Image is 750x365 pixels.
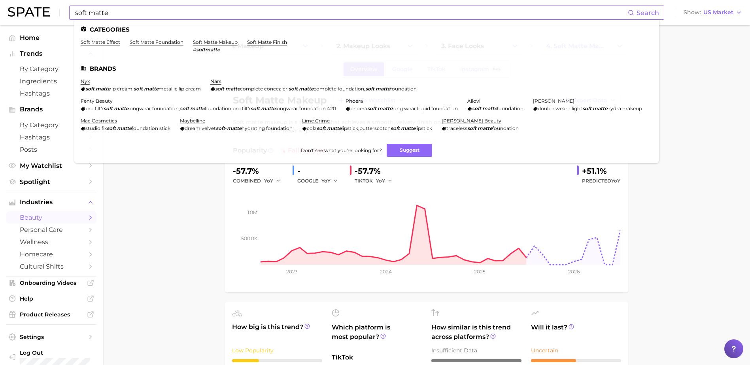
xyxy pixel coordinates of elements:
div: , , [210,86,417,92]
a: Posts [6,143,96,156]
a: fenty beauty [81,98,113,104]
span: studio fix [85,125,107,131]
em: matte [114,105,128,111]
span: foundation [497,105,523,111]
span: foundation [390,86,417,92]
span: Search [637,9,659,17]
div: – / 10 [431,359,521,362]
span: homecare [20,250,83,258]
div: , [302,125,432,131]
span: traceless [446,125,467,131]
span: hydrating foundation [242,125,293,131]
span: foundation stick [132,125,170,131]
em: soft [365,86,374,92]
a: Home [6,32,96,44]
span: Industries [20,199,83,206]
div: GOOGLE [297,176,344,186]
span: cola [307,125,317,131]
span: longwear foundation [128,105,179,111]
span: foundation [492,125,519,131]
a: ailovi [467,98,480,104]
span: metallic lip cream [159,86,201,92]
span: double wear - light [538,105,582,111]
a: homecare [6,248,96,260]
span: How big is this trend? [232,322,322,342]
tspan: 2025 [474,269,486,275]
span: lipstick [416,125,432,131]
span: Show [684,10,701,15]
a: soft matte effect [81,39,120,45]
span: cultural shifts [20,263,83,270]
a: nyx [81,78,90,84]
span: dream velvet [185,125,216,131]
em: soft [180,105,189,111]
li: Categories [81,26,653,33]
button: ShowUS Market [682,8,744,18]
em: matte [478,125,492,131]
img: SPATE [8,7,50,17]
span: butterscotch [359,125,391,131]
em: soft [289,86,298,92]
span: Help [20,295,83,302]
a: soft matte finish [247,39,287,45]
span: TikTok [332,353,422,362]
span: by Category [20,121,83,129]
em: matte [225,86,240,92]
div: TIKTOK [355,176,398,186]
a: beauty [6,211,96,224]
a: Onboarding Videos [6,277,96,289]
a: Hashtags [6,87,96,100]
em: matte [482,105,497,111]
span: Don't see what you're looking for? [301,147,382,153]
em: soft [467,125,476,131]
em: matte [378,105,392,111]
span: pro filt'r [232,105,251,111]
span: YoY [264,177,273,184]
a: soft matte makeup [193,39,238,45]
span: Predicted [582,176,620,186]
span: YoY [321,177,331,184]
span: Hashtags [20,90,83,97]
em: matte [401,125,416,131]
a: by Category [6,63,96,75]
span: Ingredients [20,77,83,85]
span: lip cream [110,86,132,92]
span: # [193,47,196,53]
button: Suggest [387,144,432,157]
em: matte [261,105,276,111]
span: Product Releases [20,311,83,318]
a: cultural shifts [6,260,96,273]
button: Trends [6,48,96,60]
span: wellness [20,238,83,246]
span: US Market [703,10,733,15]
span: Brands [20,106,83,113]
span: YoY [611,178,620,184]
tspan: 2026 [568,269,579,275]
span: Home [20,34,83,41]
a: Product Releases [6,309,96,320]
a: [PERSON_NAME] beauty [442,118,501,124]
em: soft [251,105,260,111]
em: matte [190,105,205,111]
button: YoY [264,176,281,186]
span: Onboarding Videos [20,279,83,286]
span: complete foundation [314,86,364,92]
em: soft [215,86,224,92]
span: beauty [20,214,83,221]
span: YoY [376,177,385,184]
a: My Watchlist [6,160,96,172]
em: matte [117,125,132,131]
span: complete concealer [240,86,287,92]
div: combined [233,176,286,186]
span: Posts [20,146,83,153]
li: Brands [81,65,653,72]
div: -57.7% [233,165,286,177]
span: phoera [350,105,367,111]
span: My Watchlist [20,162,83,169]
a: maybelline [180,118,205,124]
span: foundation [205,105,231,111]
div: -57.7% [355,165,398,177]
a: Hashtags [6,131,96,143]
span: pro filt'r [85,105,104,111]
span: lipstick [342,125,358,131]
